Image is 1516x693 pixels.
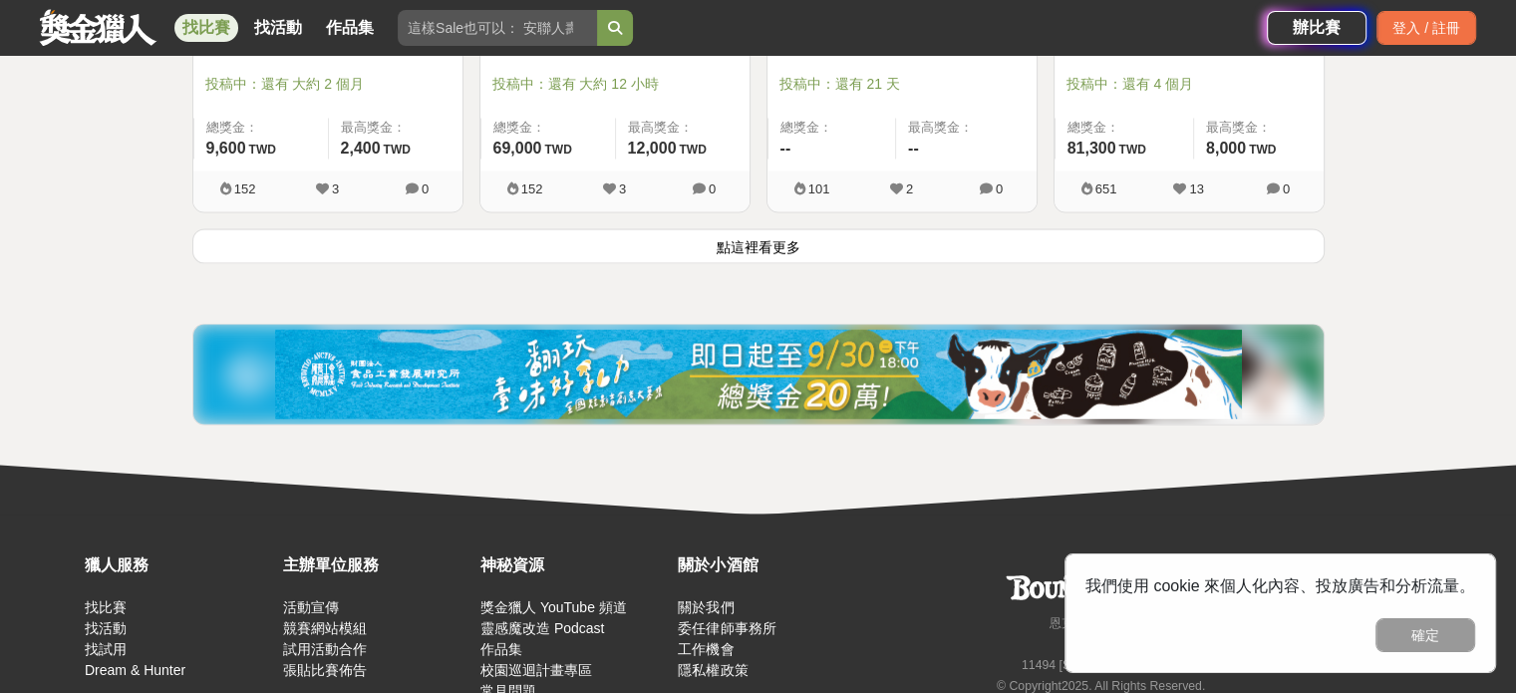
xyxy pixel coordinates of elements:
a: 靈感魔改造 Podcast [480,620,604,636]
span: TWD [679,143,706,157]
input: 這樣Sale也可以： 安聯人壽創意銷售法募集 [398,10,597,46]
span: 152 [521,181,543,196]
span: 總獎金： [206,118,316,138]
span: 69,000 [493,140,542,157]
a: 作品集 [480,641,522,657]
span: -- [908,140,919,157]
div: 主辦單位服務 [282,553,469,577]
span: 651 [1095,181,1117,196]
span: 總獎金： [493,118,603,138]
span: 投稿中：還有 大約 12 小時 [492,74,738,95]
small: © Copyright 2025 . All Rights Reserved. [997,679,1205,693]
img: 11b6bcb1-164f-4f8f-8046-8740238e410a.jpg [275,329,1242,419]
a: 辦比賽 [1267,11,1366,45]
small: 恩克斯網路科技股份有限公司 [1050,616,1205,630]
span: 8,000 [1206,140,1246,157]
a: 委任律師事務所 [678,620,775,636]
a: 找活動 [85,620,127,636]
span: 13 [1189,181,1203,196]
a: 找比賽 [174,14,238,42]
span: 3 [332,181,339,196]
a: 關於我們 [678,599,734,615]
span: 投稿中：還有 21 天 [779,74,1025,95]
small: 11494 [STREET_ADDRESS] 3 樓 [1022,658,1205,672]
a: 找比賽 [85,599,127,615]
span: TWD [384,143,411,157]
span: 3 [619,181,626,196]
a: 找活動 [246,14,310,42]
span: 81,300 [1067,140,1116,157]
span: 總獎金： [780,118,884,138]
a: 工作機會 [678,641,734,657]
a: 作品集 [318,14,382,42]
span: 101 [808,181,830,196]
span: 0 [1283,181,1290,196]
span: 投稿中：還有 4 個月 [1066,74,1312,95]
span: TWD [249,143,276,157]
a: 活動宣傳 [282,599,338,615]
div: 關於小酒館 [678,553,865,577]
a: 試用活動合作 [282,641,366,657]
span: 2,400 [341,140,381,157]
a: 競賽網站模組 [282,620,366,636]
span: TWD [1118,143,1145,157]
a: Dream & Hunter [85,662,185,678]
span: 2 [906,181,913,196]
button: 點這裡看更多 [192,228,1325,263]
a: 張貼比賽佈告 [282,662,366,678]
span: 12,000 [628,140,677,157]
span: 最高獎金： [1206,118,1312,138]
span: 0 [422,181,429,196]
span: 投稿中：還有 大約 2 個月 [205,74,451,95]
span: 0 [996,181,1003,196]
a: 校園巡迴計畫專區 [480,662,592,678]
span: 我們使用 cookie 來個人化內容、投放廣告和分析流量。 [1085,577,1475,594]
a: 隱私權政策 [678,662,748,678]
span: -- [780,140,791,157]
a: 找試用 [85,641,127,657]
span: 最高獎金： [341,118,451,138]
span: 9,600 [206,140,246,157]
a: 獎金獵人 YouTube 頻道 [480,599,627,615]
span: TWD [544,143,571,157]
span: 最高獎金： [628,118,738,138]
span: 0 [709,181,716,196]
span: TWD [1249,143,1276,157]
button: 確定 [1375,618,1475,652]
span: 總獎金： [1067,118,1181,138]
div: 登入 / 註冊 [1376,11,1476,45]
div: 獵人服務 [85,553,272,577]
div: 神秘資源 [480,553,668,577]
span: 152 [234,181,256,196]
span: 最高獎金： [908,118,1025,138]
